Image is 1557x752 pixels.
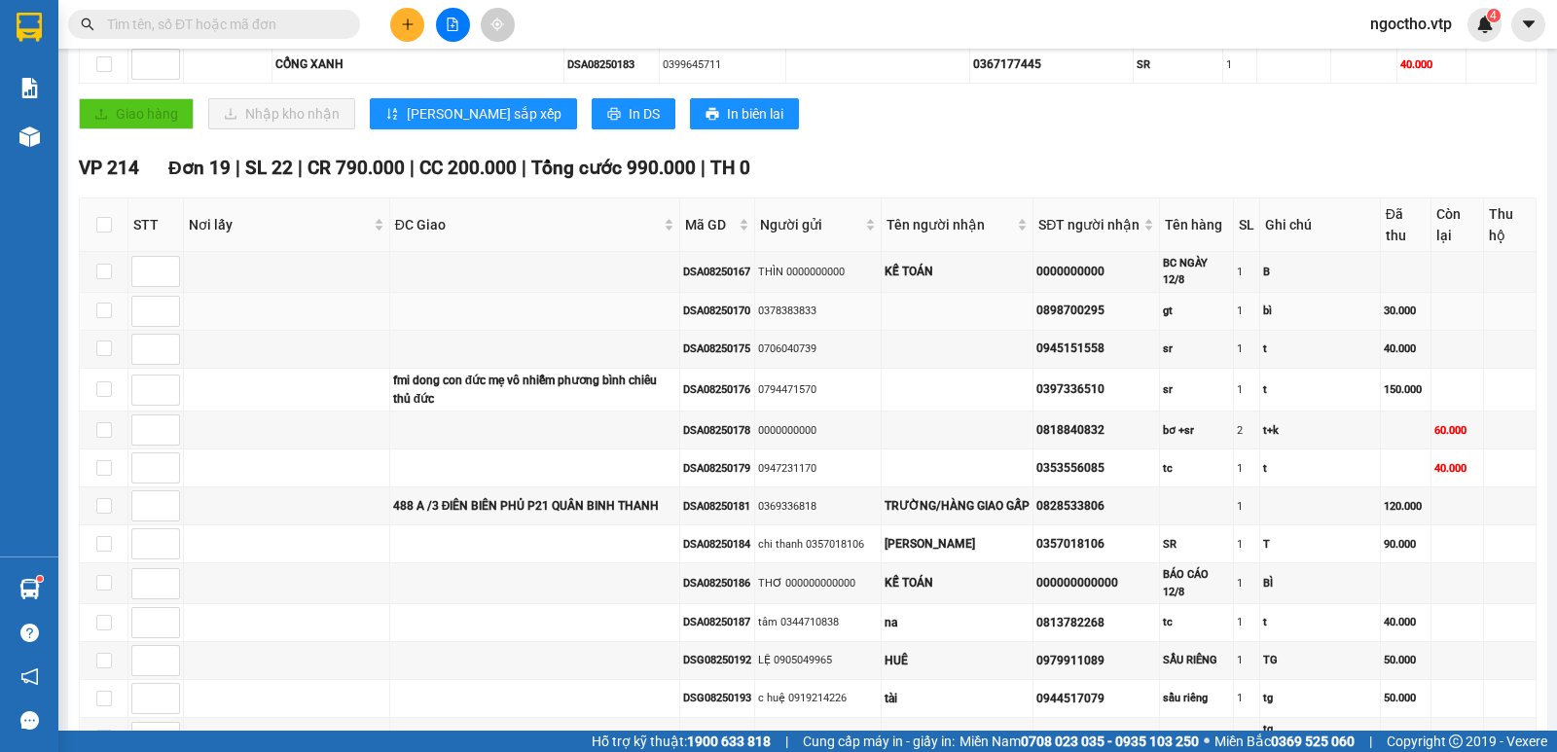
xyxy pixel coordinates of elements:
[1036,459,1156,478] div: 0353556085
[882,563,1033,604] td: KẾ TOÁN
[17,13,42,42] img: logo-vxr
[1163,340,1230,357] div: sr
[79,157,139,179] span: VP 214
[79,98,194,129] button: uploadGiao hàng
[1214,731,1355,752] span: Miền Bắc
[680,293,755,331] td: DSA08250170
[758,264,878,280] div: THÌN 0000000000
[1036,340,1156,358] div: 0945151558
[607,107,621,123] span: printer
[1384,652,1428,668] div: 50.000
[1263,460,1377,477] div: t
[690,98,799,129] button: printerIn biên lai
[1384,303,1428,319] div: 30.000
[308,157,405,179] span: CR 790.000
[885,729,1030,747] div: loan
[785,731,788,752] span: |
[1237,614,1256,630] div: 1
[1260,198,1381,252] th: Ghi chú
[758,340,878,357] div: 0706040739
[1033,331,1160,369] td: 0945151558
[1036,421,1156,440] div: 0818840832
[1355,12,1467,36] span: ngoctho.vtp
[1520,16,1538,33] span: caret-down
[882,487,1033,525] td: TRƯỜNG/HÀNG GIAO GẤP
[680,604,755,642] td: DSA08250187
[1476,16,1494,33] img: icon-new-feature
[1163,566,1230,600] div: BÁO CÁO 12/8
[710,157,750,179] span: TH 0
[107,14,337,35] input: Tìm tên, số ĐT hoặc mã đơn
[1434,422,1480,439] div: 60.000
[1237,536,1256,553] div: 1
[1033,412,1160,449] td: 0818840832
[1484,198,1537,252] th: Thu hộ
[803,731,955,752] span: Cung cấp máy in - giấy in:
[1271,734,1355,749] strong: 0369 525 060
[1036,535,1156,554] div: 0357018106
[758,381,878,398] div: 0794471570
[1400,56,1463,73] div: 40.000
[298,157,303,179] span: |
[19,126,40,147] img: warehouse-icon
[758,730,878,746] div: lan 0855618146
[1263,690,1377,706] div: tg
[245,157,293,179] span: SL 22
[1490,9,1497,22] span: 4
[275,55,561,74] div: CỔNG XANH
[1033,369,1160,412] td: 0397336510
[1263,652,1377,668] div: TG
[683,690,751,706] div: DSG08250193
[685,214,735,235] span: Mã GD
[1237,303,1256,319] div: 1
[1163,614,1230,630] div: tc
[567,56,656,73] div: DSA08250183
[446,18,459,31] span: file-add
[1021,734,1199,749] strong: 0708 023 035 - 0935 103 250
[701,157,706,179] span: |
[1163,730,1230,746] div: rau, trứng
[683,575,751,591] div: DSA08250186
[887,214,1013,235] span: Tên người nhận
[706,107,719,123] span: printer
[758,460,878,477] div: 0947231170
[882,680,1033,718] td: tài
[393,497,676,516] div: 488 A /3 ĐIÊN BIÊN PHỦ P21 QUÂN BINH THANH
[1381,198,1431,252] th: Đã thu
[1263,264,1377,280] div: B
[960,731,1199,752] span: Miền Nam
[189,214,370,235] span: Nơi lấy
[1237,498,1256,515] div: 1
[20,711,39,730] span: message
[1369,731,1372,752] span: |
[1237,422,1256,439] div: 2
[882,252,1033,293] td: KẾ TOÁN
[385,107,399,123] span: sort-ascending
[1163,422,1230,439] div: bơ +sr
[1384,690,1428,706] div: 50.000
[885,535,1030,554] div: [PERSON_NAME]
[1237,460,1256,477] div: 1
[20,624,39,642] span: question-circle
[758,575,878,591] div: THƠ 000000000000
[1036,690,1156,708] div: 0944517079
[410,157,415,179] span: |
[885,652,1030,670] div: HUÊ
[1038,214,1140,235] span: SĐT người nhận
[1036,497,1156,516] div: 0828533806
[687,734,771,749] strong: 1900 633 818
[758,498,878,515] div: 0369336818
[885,263,1030,281] div: KẾ TOÁN
[128,198,184,252] th: STT
[882,525,1033,563] td: chi thanh
[393,372,676,409] div: fmi dong con đức mẹ vô nhiễm phương bình chiêu thủ đức
[1036,574,1156,592] div: 000000000000
[1160,198,1234,252] th: Tên hàng
[1036,729,1156,747] div: 0907746701
[1263,303,1377,319] div: bì
[1384,381,1428,398] div: 150.000
[564,46,660,84] td: DSA08250183
[683,536,751,553] div: DSA08250184
[1033,642,1160,680] td: 0979911089
[390,8,424,42] button: plus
